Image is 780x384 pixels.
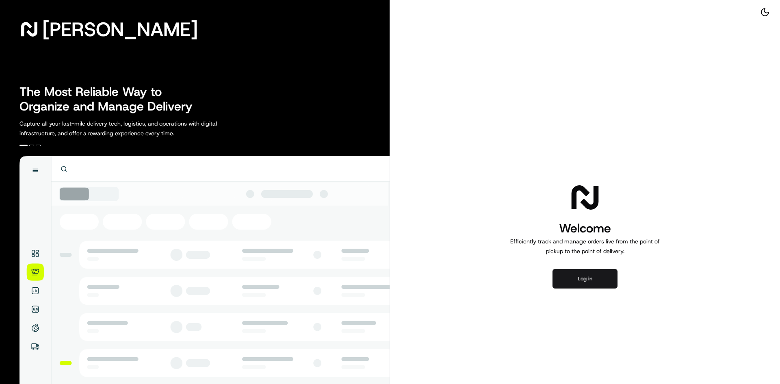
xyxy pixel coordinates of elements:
[507,236,663,256] p: Efficiently track and manage orders live from the point of pickup to the point of delivery.
[552,269,617,289] button: Log in
[42,21,198,37] span: [PERSON_NAME]
[19,119,253,138] p: Capture all your last-mile delivery tech, logistics, and operations with digital infrastructure, ...
[507,220,663,236] h1: Welcome
[19,85,201,114] h2: The Most Reliable Way to Organize and Manage Delivery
